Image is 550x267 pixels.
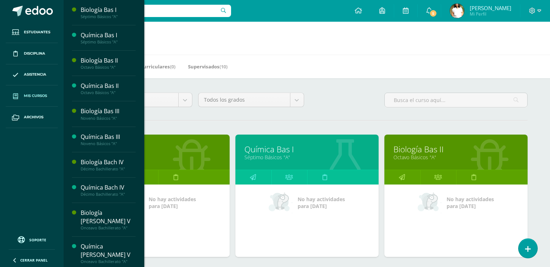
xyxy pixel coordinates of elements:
[244,144,370,155] a: Química Bas I
[418,192,442,213] img: no_activities_small.png
[24,93,47,99] span: Mis cursos
[81,56,136,70] a: Biología Bas IIOctavo Básicos "A"
[450,4,464,18] img: c7b04b25378ff11843444faa8800c300.png
[81,31,136,44] a: Química Bas ISéptimo Básicos "A"
[244,154,370,161] a: Séptimo Básicos "A"
[81,90,136,95] div: Octavo Básicos "A"
[81,107,136,115] div: Biología Bas III
[81,82,136,90] div: Química Bas II
[81,65,136,70] div: Octavo Básicos "A"
[81,141,136,146] div: Noveno Básicos "A"
[9,234,55,244] a: Soporte
[24,114,43,120] span: Archivos
[81,39,136,44] div: Séptimo Básicos "A"
[81,158,136,166] div: Biología Bach IV
[68,5,231,17] input: Busca un usuario...
[429,9,437,17] span: 5
[81,183,136,192] div: Química Bach IV
[81,6,136,14] div: Biología Bas I
[81,107,136,120] a: Biología Bas IIINoveno Básicos "A"
[170,63,175,70] span: (0)
[81,242,136,264] a: Química [PERSON_NAME] VOnceavo Bachillerato "A"
[81,192,136,197] div: Décimo Bachillerato "A"
[6,85,58,107] a: Mis cursos
[6,64,58,86] a: Asistencia
[81,183,136,197] a: Química Bach IVDécimo Bachillerato "A"
[81,209,136,225] div: Biología [PERSON_NAME] V
[298,196,345,209] span: No hay actividades para [DATE]
[119,61,175,72] a: Mis Extracurriculares(0)
[470,4,511,12] span: [PERSON_NAME]
[385,93,527,107] input: Busca el curso aquí...
[81,209,136,230] a: Biología [PERSON_NAME] VOnceavo Bachillerato "A"
[204,93,285,107] span: Todos los grados
[29,237,46,242] span: Soporte
[269,192,293,213] img: no_activities_small.png
[393,144,519,155] a: Biología Bas II
[81,133,136,146] a: Química Bas IIINoveno Básicos "A"
[393,154,519,161] a: Octavo Básicos "A"
[199,93,304,107] a: Todos los grados
[81,242,136,259] div: Química [PERSON_NAME] V
[20,258,48,263] span: Cerrar panel
[81,225,136,230] div: Onceavo Bachillerato "A"
[95,144,221,155] a: Biología Bas I
[447,196,494,209] span: No hay actividades para [DATE]
[81,6,136,19] a: Biología Bas ISéptimo Básicos "A"
[81,259,136,264] div: Onceavo Bachillerato "A"
[81,14,136,19] div: Séptimo Básicos "A"
[24,51,45,56] span: Disciplina
[81,82,136,95] a: Química Bas IIOctavo Básicos "A"
[81,31,136,39] div: Química Bas I
[6,43,58,64] a: Disciplina
[188,61,227,72] a: Supervisados(10)
[6,107,58,128] a: Archivos
[81,166,136,171] div: Décimo Bachillerato "A"
[24,29,50,35] span: Estudiantes
[24,72,46,77] span: Asistencia
[149,196,196,209] span: No hay actividades para [DATE]
[470,11,511,17] span: Mi Perfil
[81,158,136,171] a: Biología Bach IVDécimo Bachillerato "A"
[81,133,136,141] div: Química Bas III
[6,22,58,43] a: Estudiantes
[81,56,136,65] div: Biología Bas II
[219,63,227,70] span: (10)
[95,154,221,161] a: Séptimo Básicos "A"
[81,116,136,121] div: Noveno Básicos "A"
